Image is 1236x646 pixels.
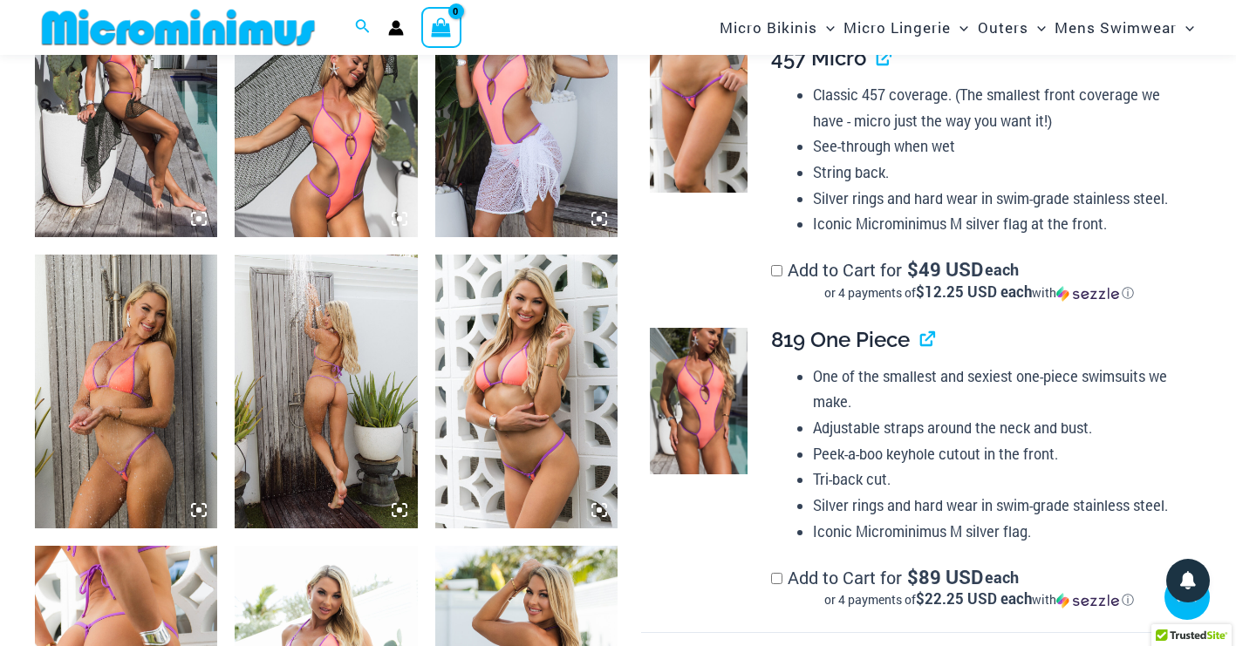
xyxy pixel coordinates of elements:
img: MM SHOP LOGO FLAT [35,8,322,47]
div: or 4 payments of with [771,284,1187,302]
nav: Site Navigation [713,3,1201,52]
li: String back. [813,160,1187,186]
label: Add to Cart for [771,566,1187,609]
span: Menu Toggle [951,5,968,50]
span: 89 USD [907,568,983,586]
img: Sezzle [1056,593,1119,609]
img: Wild Card Neon Bliss 312 Top 457 Micro 06 [35,255,217,528]
span: $12.25 USD each [916,282,1032,302]
a: Mens SwimwearMenu ToggleMenu Toggle [1050,5,1198,50]
span: 457 Micro [771,45,866,71]
a: Account icon link [388,20,404,36]
li: Silver rings and hard wear in swim-grade stainless steel. [813,186,1187,212]
span: Menu Toggle [817,5,835,50]
span: Menu Toggle [1177,5,1194,50]
li: Iconic Microminimus M silver flag. [813,519,1187,545]
span: $ [907,256,918,282]
span: Mens Swimwear [1055,5,1177,50]
a: View Shopping Cart, empty [421,7,461,47]
span: Micro Bikinis [720,5,817,50]
li: Tri-back cut. [813,466,1187,493]
li: See-through when wet [813,133,1187,160]
span: Outers [978,5,1028,50]
span: 49 USD [907,261,983,278]
li: Peek-a-boo keyhole cutout in the front. [813,441,1187,467]
span: 819 One Piece [771,327,910,352]
span: $22.25 USD each [916,588,1032,609]
input: Add to Cart for$89 USD eachor 4 payments of$22.25 USD eachwithSezzle Click to learn more about Se... [771,573,782,584]
img: Wild Card Neon Bliss 312 Top 457 Micro 01 [435,255,618,528]
li: One of the smallest and sexiest one-piece swimsuits we make. [813,364,1187,415]
label: Add to Cart for [771,258,1187,302]
div: or 4 payments of with [771,591,1187,609]
img: Wild Card Neon Bliss 819 One Piece 04 [650,328,748,474]
img: Sezzle [1056,286,1119,302]
span: $ [907,564,918,589]
a: Search icon link [355,17,371,39]
span: each [985,261,1019,278]
li: Classic 457 coverage. (The smallest front coverage we have - micro just the way you want it!) [813,82,1187,133]
a: OutersMenu ToggleMenu Toggle [973,5,1050,50]
input: Add to Cart for$49 USD eachor 4 payments of$12.25 USD eachwithSezzle Click to learn more about Se... [771,265,782,276]
span: each [985,568,1019,586]
img: Wild Card Neon Bliss 312 Top 457 Micro 07 [235,255,417,528]
a: Micro BikinisMenu ToggleMenu Toggle [715,5,839,50]
li: Silver rings and hard wear in swim-grade stainless steel. [813,493,1187,519]
img: Wild Card Neon Bliss 312 Top 457 Micro 04 [650,46,748,193]
a: Micro LingerieMenu ToggleMenu Toggle [839,5,973,50]
li: Adjustable straps around the neck and bust. [813,415,1187,441]
span: Micro Lingerie [843,5,951,50]
div: or 4 payments of$12.25 USD eachwithSezzle Click to learn more about Sezzle [771,284,1187,302]
li: Iconic Microminimus M silver flag at the front. [813,211,1187,237]
div: or 4 payments of$22.25 USD eachwithSezzle Click to learn more about Sezzle [771,591,1187,609]
span: Menu Toggle [1028,5,1046,50]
